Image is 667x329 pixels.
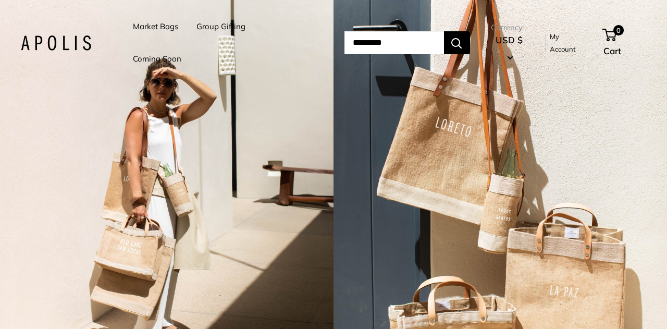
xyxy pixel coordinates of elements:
a: Group Gifting [196,19,245,34]
input: Search... [344,31,444,54]
a: 0 Cart [603,26,646,59]
span: Currency [491,20,527,35]
span: USD $ [496,34,523,45]
button: Search [444,31,470,54]
a: My Account [550,30,585,56]
a: Market Bags [133,19,178,34]
button: USD $ [491,32,527,65]
img: Apolis [21,35,91,51]
span: 0 [613,25,624,35]
span: Cart [603,45,621,56]
a: Coming Soon [133,52,181,66]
